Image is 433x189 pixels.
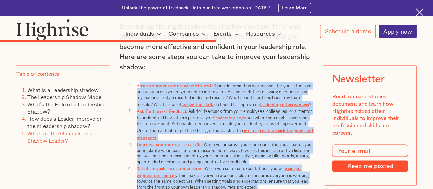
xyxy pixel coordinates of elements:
a: Schedule a demo [320,25,376,38]
div: Resources [246,30,275,38]
a: leadership skills [181,102,214,105]
strong: Ask for honest feedback: [137,109,188,111]
div: Unlock the power of feedback. Join our free workshop on [DATE]! [122,5,270,11]
a: Apply now [379,25,417,38]
input: Keep me posted [332,160,408,172]
a: manage expectations better [137,166,301,175]
div: Events [213,30,232,38]
div: Companies [168,30,208,38]
a: What is a Leadership shadow? [27,86,102,94]
a: The Leadership Shadow Model [27,93,103,102]
a: What's the Role of a Leadership Shadow? [27,101,104,116]
strong: Assess your current leadership style: [137,83,215,86]
img: Highrise logo [16,19,89,41]
form: Modal Form [332,145,408,172]
a: What are the Qualities of a Shadow Leader? [27,129,92,145]
div: Companies [168,30,199,38]
div: Read our case studies document and learn how Highrise helped other individuals to improve their p... [332,93,408,137]
div: Individuals [125,30,154,38]
div: Table of contents [16,71,59,78]
li: Consider what has worked well for you in the past and what areas you might want to improve on. As... [133,82,314,107]
a: leadership effectiveness [260,102,309,105]
img: Cross icon [416,8,423,16]
div: Newsletter [332,73,384,85]
strong: Set clear goals and expectations: [137,166,205,168]
strong: Improve communication skills [137,142,201,144]
div: Events [213,30,241,38]
input: Your e-mail [332,145,408,157]
a: leadership style [214,115,246,118]
a: 360- degree feedback for peers and managers [137,128,313,138]
a: How does a Leader improve on their Leadership shadow? [27,115,103,130]
p: Developing the right leadership shadow can take time and effort, but it can be a rewarding proces... [119,22,314,73]
a: Learn More [278,3,311,13]
li: : When you improve your communication as a leader, you bring clarity when passing your message. S... [133,140,314,164]
div: Individuals [125,30,163,38]
div: Resources [246,30,283,38]
li: Ask for feedback from your employees, colleagues, or a mentor to understand how others perceive y... [133,107,314,140]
